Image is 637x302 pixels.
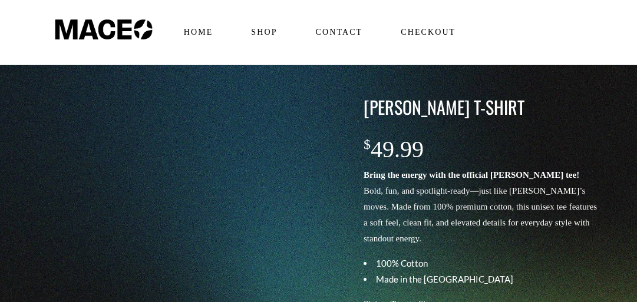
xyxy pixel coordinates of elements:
[364,136,424,162] bdi: 49.99
[179,23,218,42] span: Home
[311,23,368,42] span: Contact
[376,258,428,268] span: 100% Cotton
[364,95,599,120] h3: [PERSON_NAME] T-Shirt
[364,170,579,180] strong: Bring the energy with the official [PERSON_NAME] tee!
[364,137,371,152] span: $
[246,23,282,42] span: Shop
[364,167,599,247] p: Bold, fun, and spotlight-ready—just like [PERSON_NAME]’s moves. Made from 100% premium cotton, th...
[395,23,460,42] span: Checkout
[376,274,513,284] span: Made in the [GEOGRAPHIC_DATA]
